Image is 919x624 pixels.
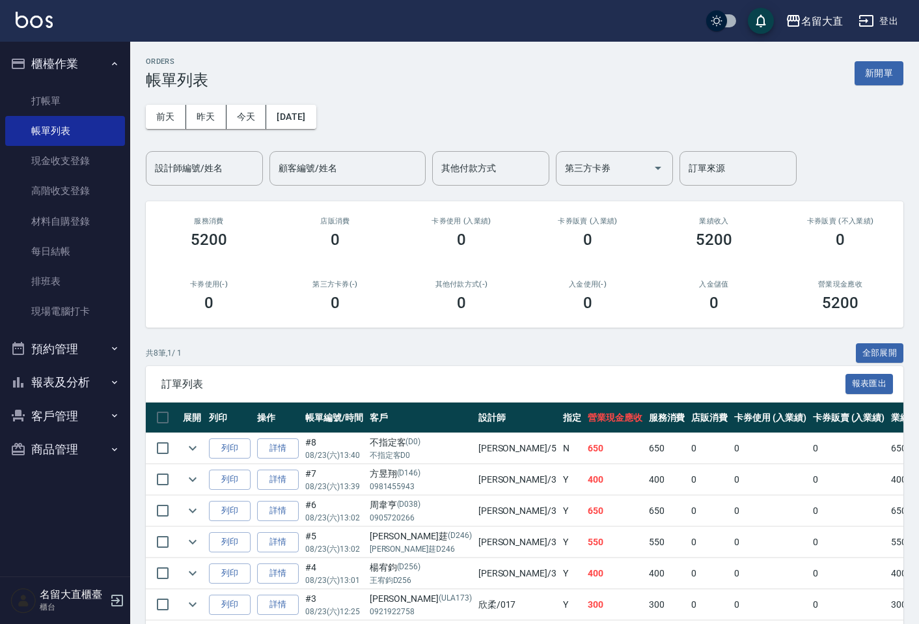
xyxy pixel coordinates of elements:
button: expand row [183,532,202,552]
p: 不指定客D0 [370,449,472,461]
th: 服務消費 [646,403,689,433]
h2: 卡券使用(-) [161,280,256,289]
button: 前天 [146,105,186,129]
td: [PERSON_NAME] /3 [475,464,560,495]
th: 卡券使用 (入業績) [731,403,810,433]
button: 報表及分析 [5,365,125,399]
p: 08/23 (六) 13:02 [305,543,363,555]
p: (D246) [448,530,472,543]
a: 詳情 [257,563,299,584]
td: #4 [302,558,366,589]
h3: 0 [331,231,340,249]
td: #6 [302,496,366,526]
h3: 0 [583,294,592,312]
h2: 店販消費 [288,217,383,225]
button: 名留大直 [780,8,848,35]
h2: 卡券販賣 (不入業績) [793,217,888,225]
td: N [560,433,584,464]
td: 0 [731,527,810,558]
td: 0 [810,558,888,589]
button: 列印 [209,470,251,490]
td: Y [560,527,584,558]
td: #5 [302,527,366,558]
p: 櫃台 [40,601,106,613]
p: (D038) [397,498,421,512]
h2: 第三方卡券(-) [288,280,383,289]
p: 王宥鈞D256 [370,574,472,586]
td: 0 [810,464,888,495]
th: 展開 [180,403,206,433]
img: Logo [16,12,53,28]
td: [PERSON_NAME] /5 [475,433,560,464]
button: 列印 [209,563,251,584]
h3: 5200 [191,231,227,249]
button: 客戶管理 [5,399,125,433]
td: 650 [584,433,646,464]
span: 訂單列表 [161,378,845,391]
td: 400 [584,558,646,589]
button: 登出 [853,9,903,33]
a: 排班表 [5,266,125,296]
td: #3 [302,589,366,620]
td: 0 [810,496,888,526]
th: 列印 [206,403,254,433]
div: 不指定客 [370,436,472,449]
th: 指定 [560,403,584,433]
a: 帳單列表 [5,116,125,146]
button: 新開單 [855,61,903,85]
h3: 0 [709,294,719,312]
h3: 帳單列表 [146,71,208,89]
td: 650 [584,496,646,526]
button: 商品管理 [5,433,125,466]
div: 楊宥鈞 [370,561,472,574]
td: Y [560,558,584,589]
a: 詳情 [257,438,299,459]
td: [PERSON_NAME] /3 [475,558,560,589]
button: expand row [183,438,202,458]
h2: 其他付款方式(-) [414,280,509,289]
h3: 0 [457,294,466,312]
td: 0 [688,589,731,620]
td: 0 [731,464,810,495]
p: [PERSON_NAME]莛D246 [370,543,472,555]
h2: 卡券使用 (入業績) [414,217,509,225]
td: 0 [688,558,731,589]
h3: 0 [583,231,592,249]
td: 550 [584,527,646,558]
a: 打帳單 [5,86,125,116]
p: 共 8 筆, 1 / 1 [146,347,182,359]
p: 0981455943 [370,481,472,492]
button: expand row [183,470,202,489]
th: 操作 [254,403,302,433]
p: 08/23 (六) 12:25 [305,606,363,617]
button: 昨天 [186,105,226,129]
button: 櫃檯作業 [5,47,125,81]
td: 0 [810,433,888,464]
td: 0 [731,433,810,464]
td: 0 [688,496,731,526]
div: [PERSON_NAME]莛 [370,530,472,543]
th: 店販消費 [688,403,731,433]
p: (D256) [397,561,421,574]
p: (D0) [405,436,420,449]
td: 0 [731,558,810,589]
img: Person [10,588,36,614]
td: 0 [810,527,888,558]
button: 列印 [209,438,251,459]
td: 300 [584,589,646,620]
td: 400 [646,558,689,589]
p: 08/23 (六) 13:39 [305,481,363,492]
td: 300 [646,589,689,620]
h3: 0 [836,231,845,249]
td: 400 [584,464,646,495]
p: 08/23 (六) 13:02 [305,512,363,524]
button: [DATE] [266,105,316,129]
a: 報表匯出 [845,377,894,390]
h2: 卡券販賣 (入業績) [540,217,635,225]
th: 營業現金應收 [584,403,646,433]
h2: ORDERS [146,57,208,66]
button: 全部展開 [856,343,904,363]
p: 0905720266 [370,512,472,524]
td: 550 [646,527,689,558]
div: 名留大直 [801,13,843,29]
